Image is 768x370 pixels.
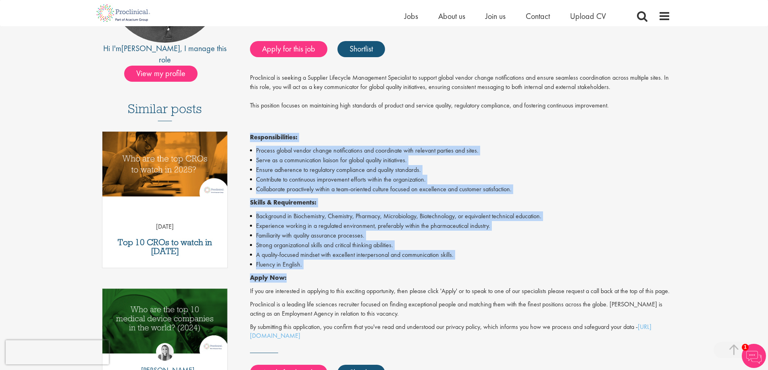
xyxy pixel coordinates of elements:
[250,287,670,296] p: If you are interested in applying to this exciting opportunity, then please click 'Apply' or to s...
[102,132,228,203] a: Link to a post
[404,11,418,21] a: Jobs
[250,155,670,165] li: Serve as a communication liaison for global quality initiatives.
[128,102,202,121] h3: Similar posts
[250,175,670,184] li: Contribute to continuous improvement efforts within the organization.
[250,73,670,110] p: Proclinical is seeking a Supplier Lifecycle Management Specialist to support global vendor change...
[250,198,316,207] strong: Skills & Requirements:
[102,132,228,196] img: Top 10 CROs 2025 | Proclinical
[250,322,651,340] a: [URL][DOMAIN_NAME]
[570,11,606,21] a: Upload CV
[250,273,287,282] strong: Apply Now:
[250,300,670,318] p: Proclinical is a leading life sciences recruiter focused on finding exceptional people and matchi...
[98,43,232,66] div: Hi I'm , I manage this role
[156,343,174,361] img: Hannah Burke
[250,231,670,240] li: Familiarity with quality assurance processes.
[250,146,670,155] li: Process global vendor change notifications and coordinate with relevant parties and sites.
[742,344,749,351] span: 1
[485,11,506,21] a: Join us
[6,340,109,364] iframe: reCAPTCHA
[250,184,670,194] li: Collaborate proactively within a team-oriented culture focused on excellence and customer satisfa...
[250,322,670,341] p: By submitting this application, you confirm that you've read and understood our privacy policy, w...
[102,222,228,232] p: [DATE]
[250,211,670,221] li: Background in Biochemistry, Chemistry, Pharmacy, Microbiology, Biotechnology, or equivalent techn...
[102,289,228,353] img: Top 10 Medical Device Companies 2024
[124,67,206,78] a: View my profile
[250,260,670,269] li: Fluency in English.
[250,73,670,341] div: Job description
[250,221,670,231] li: Experience working in a regulated environment, preferably within the pharmaceutical industry.
[742,344,766,368] img: Chatbot
[250,250,670,260] li: A quality-focused mindset with excellent interpersonal and communication skills.
[124,66,198,82] span: View my profile
[106,238,224,256] a: Top 10 CROs to watch in [DATE]
[102,289,228,360] a: Link to a post
[250,165,670,175] li: Ensure adherence to regulatory compliance and quality standards.
[526,11,550,21] a: Contact
[250,240,670,250] li: Strong organizational skills and critical thinking abilities.
[250,133,298,141] strong: Responsibilities:
[121,43,180,54] a: [PERSON_NAME]
[438,11,465,21] a: About us
[337,41,385,57] a: Shortlist
[250,41,327,57] a: Apply for this job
